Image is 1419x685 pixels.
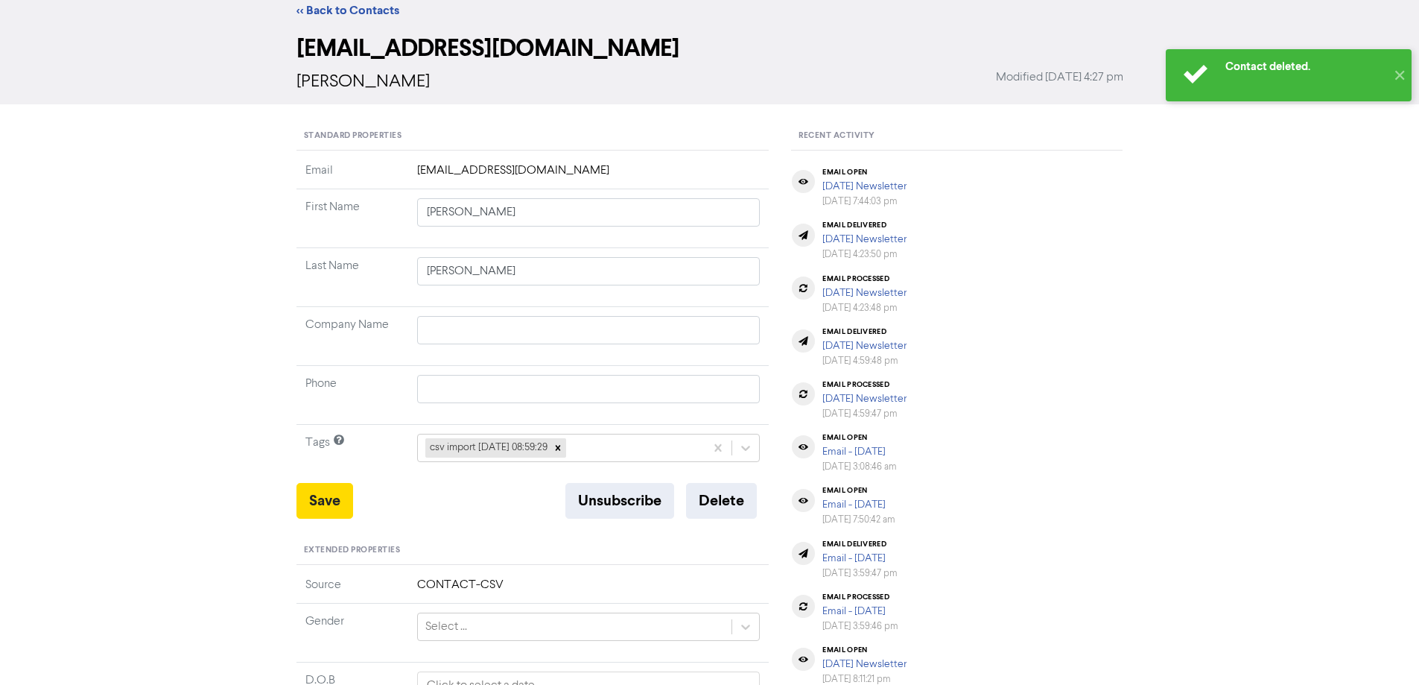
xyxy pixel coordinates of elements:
td: Email [296,162,408,189]
a: [DATE] Newsletter [822,288,907,298]
button: Save [296,483,353,519]
div: Select ... [425,618,467,636]
span: [PERSON_NAME] [296,73,430,91]
iframe: Chat Widget [1345,613,1419,685]
a: << Back to Contacts [296,3,399,18]
div: [DATE] 7:50:42 am [822,513,895,527]
td: Last Name [296,248,408,307]
div: email delivered [822,221,907,230]
div: email processed [822,593,898,602]
div: email processed [822,380,907,389]
div: Recent Activity [791,122,1123,151]
a: Email - [DATE] [822,606,886,616]
div: Extended Properties [296,537,769,565]
button: Unsubscribe [565,483,674,519]
td: Phone [296,366,408,425]
div: email processed [822,274,907,283]
td: Source [296,576,408,604]
div: email open [822,433,897,442]
div: [DATE] 4:59:47 pm [822,407,907,421]
div: [DATE] 7:44:03 pm [822,195,907,209]
div: email open [822,645,907,654]
div: email open [822,168,907,177]
div: [DATE] 4:59:48 pm [822,354,907,368]
div: email delivered [822,327,907,336]
div: [DATE] 3:59:47 pm [822,566,898,581]
a: [DATE] Newsletter [822,181,907,192]
a: Email - [DATE] [822,446,886,457]
span: Modified [DATE] 4:27 pm [996,69,1123,86]
div: [DATE] 3:08:46 am [822,460,897,474]
td: Company Name [296,307,408,366]
div: Contact deleted. [1225,59,1385,75]
div: [DATE] 4:23:50 pm [822,247,907,262]
a: Email - [DATE] [822,499,886,510]
td: CONTACT-CSV [408,576,769,604]
td: First Name [296,189,408,248]
div: email delivered [822,540,898,549]
div: [DATE] 3:59:46 pm [822,619,898,634]
a: [DATE] Newsletter [822,341,907,351]
div: csv import [DATE] 08:59:29 [425,438,550,458]
td: Tags [296,425,408,484]
td: Gender [296,603,408,662]
div: [DATE] 4:23:48 pm [822,301,907,315]
a: [DATE] Newsletter [822,394,907,404]
button: Delete [686,483,757,519]
a: [DATE] Newsletter [822,659,907,669]
a: [DATE] Newsletter [822,234,907,244]
div: email open [822,486,895,495]
h2: [EMAIL_ADDRESS][DOMAIN_NAME] [296,34,1123,63]
a: Email - [DATE] [822,553,886,564]
div: Standard Properties [296,122,769,151]
td: [EMAIL_ADDRESS][DOMAIN_NAME] [408,162,769,189]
